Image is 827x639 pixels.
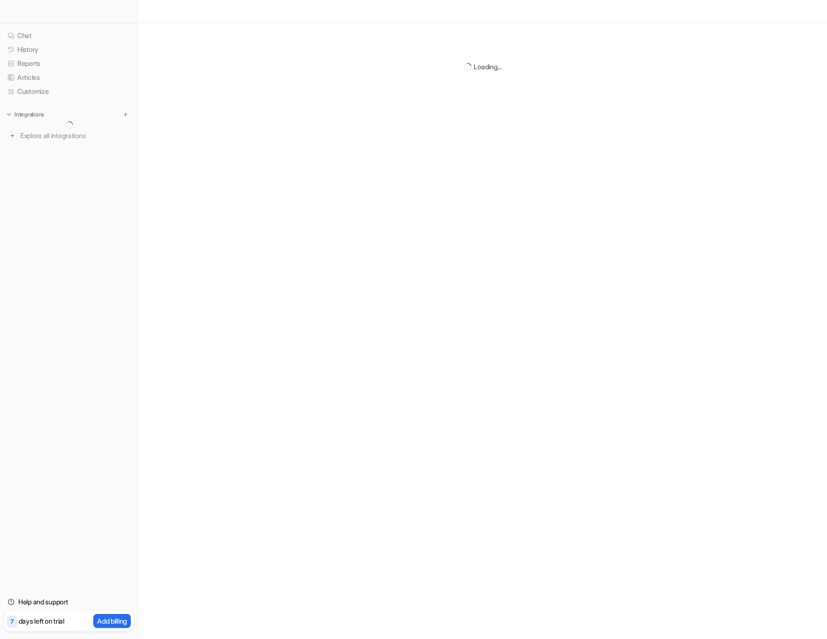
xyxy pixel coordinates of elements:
[4,29,134,42] a: Chat
[4,129,134,142] a: Explore all integrations
[19,616,64,626] p: days left on trial
[14,111,44,118] p: Integrations
[4,595,134,609] a: Help and support
[6,111,13,118] img: expand menu
[4,110,47,119] button: Integrations
[4,85,134,98] a: Customize
[20,128,130,143] span: Explore all integrations
[4,43,134,56] a: History
[4,57,134,70] a: Reports
[93,614,131,628] button: Add billing
[11,617,13,626] p: 7
[474,62,501,72] div: Loading...
[4,71,134,84] a: Articles
[8,131,17,141] img: explore all integrations
[97,616,127,626] p: Add billing
[122,111,129,118] img: menu_add.svg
